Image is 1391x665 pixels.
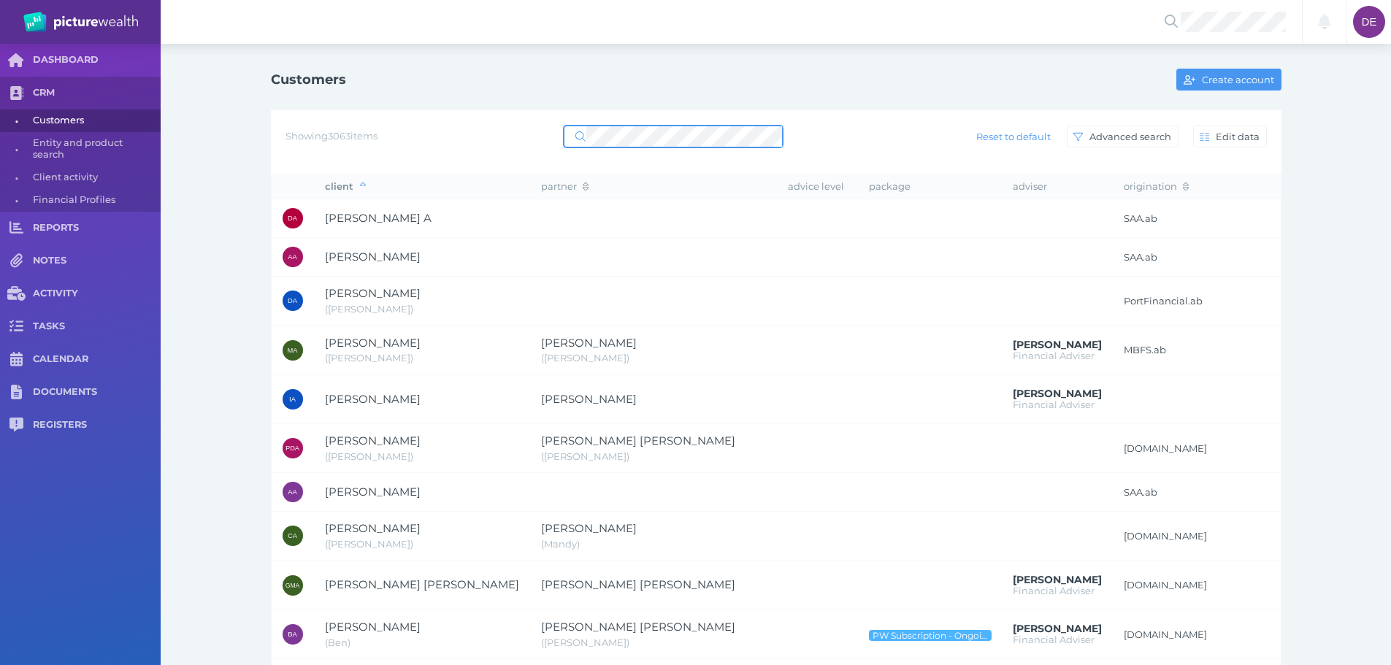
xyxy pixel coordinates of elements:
span: DA [288,215,297,222]
span: Ian Abraham [325,392,421,406]
span: MA [288,347,298,354]
button: Reset to default [969,126,1057,147]
span: Ben Addison [325,620,421,634]
span: Tanya [541,352,629,364]
span: Jonathon Martino [1013,338,1102,351]
span: Vanessa [541,450,629,462]
span: Financial Profiles [33,189,156,212]
span: partner [541,180,589,192]
span: DA [288,297,297,304]
span: Edit data [1213,131,1266,142]
div: Paul Drew Abraham [283,438,303,458]
span: CRM [33,87,161,99]
span: IA [289,396,296,403]
button: Advanced search [1067,126,1179,147]
span: Entity and product search [33,132,156,166]
span: Andrea Abrams [325,485,421,499]
span: Natalie Anne Adams [541,577,735,591]
span: [DOMAIN_NAME] [1124,579,1211,591]
span: Tanya Abela [541,336,637,350]
div: Dahlan A [283,208,303,228]
span: BA [288,631,296,638]
span: REPORTS [33,222,161,234]
span: Craig Ackroyd [325,521,421,535]
div: Ben Addison [283,624,303,645]
span: Dian Abdurachman [325,286,421,300]
span: Matthew Abela [325,336,421,350]
span: Financial Adviser [1013,585,1095,596]
span: ACTIVITY [33,288,161,300]
div: Ian Abraham [283,389,303,410]
span: Dian [325,303,413,315]
div: Matthew Abela [283,340,303,361]
span: [DOMAIN_NAME] [1124,530,1211,542]
span: Paul [325,450,413,462]
span: PortFinancial.ab [1124,295,1211,307]
span: Sue Abraham [541,392,637,406]
span: TASKS [33,320,161,333]
span: Brad Bond [1013,622,1102,635]
span: SAA.ab [1124,251,1211,264]
span: Geoffrey Michael Adams [325,577,519,591]
span: Financial Adviser [1013,634,1095,645]
span: Client activity [33,166,156,189]
div: Geoffrey Michael Adams [283,575,303,596]
div: Andrea Abrams [283,482,303,502]
span: Financial Adviser [1013,399,1095,410]
button: Create account [1176,69,1281,91]
span: PW Subscription - Ongoing [872,630,989,641]
span: DOCUMENTS [33,386,161,399]
span: DE [1362,16,1376,28]
div: Dian Abdurachman [283,291,303,311]
span: Jill [541,637,629,648]
span: Grant Teakle [1013,573,1102,586]
span: NOTES [33,255,161,267]
span: Vanessa Jane Reemeyer [541,434,735,447]
span: SAA.ab [1124,212,1211,225]
span: Create account [1199,74,1281,85]
span: Mandy [541,538,580,550]
span: Mandy Ackroyd [541,521,637,535]
span: Ben [325,637,350,648]
span: Matt [325,352,413,364]
span: REGISTERS [33,419,161,431]
span: DASHBOARD [33,54,161,66]
span: Angela Abbott [325,250,421,264]
span: SAA.ab [1124,486,1211,499]
span: PDA [286,445,299,452]
span: Dahlan A [325,211,432,225]
h1: Customers [271,72,346,88]
span: Advanced search [1087,131,1178,142]
span: Amber Dawson [1013,387,1102,400]
span: origination [1124,180,1189,192]
span: AA [288,488,296,496]
span: client [325,180,366,192]
span: Financial Adviser [1013,350,1095,361]
th: adviser [1002,174,1113,199]
span: CA [288,532,297,539]
img: PW [23,12,138,32]
th: package [858,174,1002,199]
span: Paul Drew Abraham [325,434,421,447]
span: Showing 3063 items [286,130,378,142]
span: Reset to default [970,131,1057,142]
div: Craig Ackroyd [283,526,303,546]
span: Customers [33,109,156,132]
span: [DOMAIN_NAME] [1124,629,1211,641]
span: GMA [286,582,300,589]
span: Craig [325,538,413,550]
span: CALENDAR [33,353,161,366]
span: [DOMAIN_NAME] [1124,442,1211,455]
div: Angela Abbott [283,247,303,267]
span: Jillian Rachel Addison [541,620,735,634]
button: Edit data [1193,126,1267,147]
span: AA [288,253,296,261]
div: Darcie Ercegovich [1353,6,1385,38]
span: MBFS.ab [1124,344,1211,356]
th: advice level [777,174,858,199]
